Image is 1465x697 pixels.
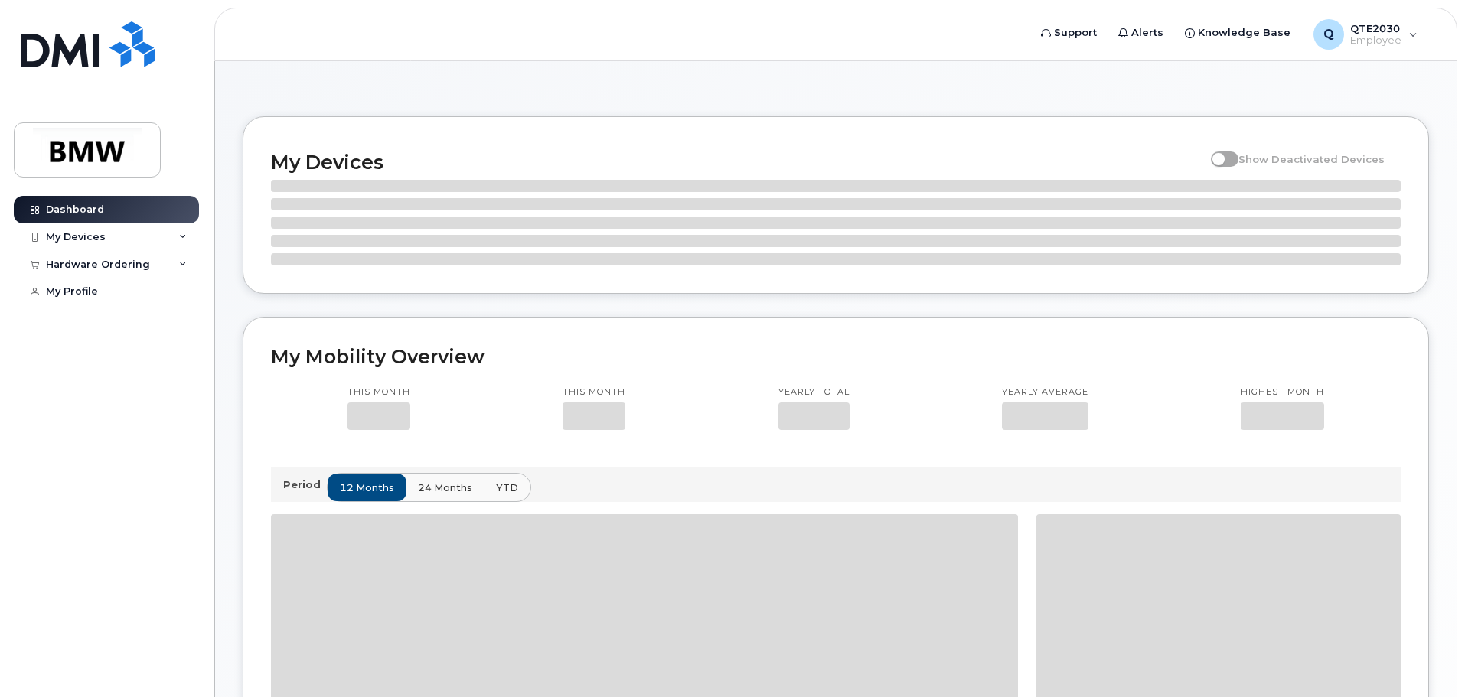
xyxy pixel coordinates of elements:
span: YTD [496,480,518,495]
p: Yearly total [778,386,850,399]
p: Period [283,477,327,492]
p: This month [347,386,410,399]
input: Show Deactivated Devices [1211,145,1223,157]
p: This month [563,386,625,399]
p: Yearly average [1002,386,1088,399]
span: Show Deactivated Devices [1238,153,1385,165]
h2: My Devices [271,151,1203,174]
p: Highest month [1241,386,1324,399]
span: 24 months [418,480,472,495]
h2: My Mobility Overview [271,345,1401,368]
